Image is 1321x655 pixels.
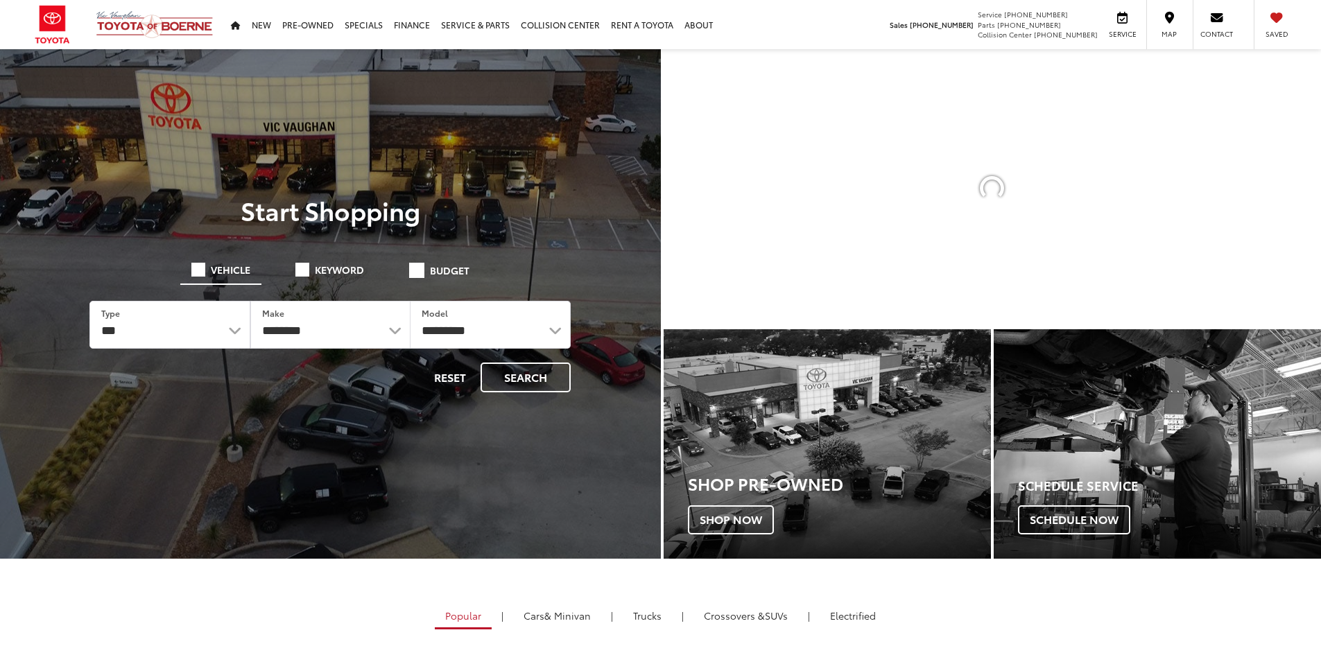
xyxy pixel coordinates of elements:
button: Search [481,363,571,392]
span: [PHONE_NUMBER] [1034,29,1098,40]
span: Service [978,9,1002,19]
span: Sales [890,19,908,30]
li: | [498,609,507,622]
a: Electrified [820,604,886,627]
div: Toyota [664,329,991,559]
span: Map [1154,29,1184,39]
p: Start Shopping [58,196,603,224]
a: Schedule Service Schedule Now [994,329,1321,559]
span: Budget [430,265,469,275]
h3: Shop Pre-Owned [688,474,991,492]
span: & Minivan [544,609,591,622]
span: Keyword [315,265,364,274]
span: Crossovers & [704,609,765,622]
a: Popular [435,604,492,629]
li: | [678,609,687,622]
span: Saved [1261,29,1292,39]
span: Service [1107,29,1138,39]
span: Schedule Now [1018,505,1130,534]
li: | [607,609,616,622]
span: Vehicle [211,265,250,274]
span: Parts [978,19,995,30]
button: Reset [422,363,478,392]
a: Cars [513,604,601,627]
span: Collision Center [978,29,1032,40]
span: [PHONE_NUMBER] [910,19,974,30]
label: Type [101,307,120,319]
img: Vic Vaughan Toyota of Boerne [96,10,214,39]
li: | [804,609,813,622]
a: Trucks [623,604,672,627]
h4: Schedule Service [1018,479,1321,493]
span: Contact [1200,29,1233,39]
a: SUVs [693,604,798,627]
span: [PHONE_NUMBER] [1004,9,1068,19]
div: Toyota [994,329,1321,559]
label: Model [422,307,448,319]
label: Make [262,307,284,319]
span: Shop Now [688,505,774,534]
a: Shop Pre-Owned Shop Now [664,329,991,559]
span: [PHONE_NUMBER] [997,19,1061,30]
